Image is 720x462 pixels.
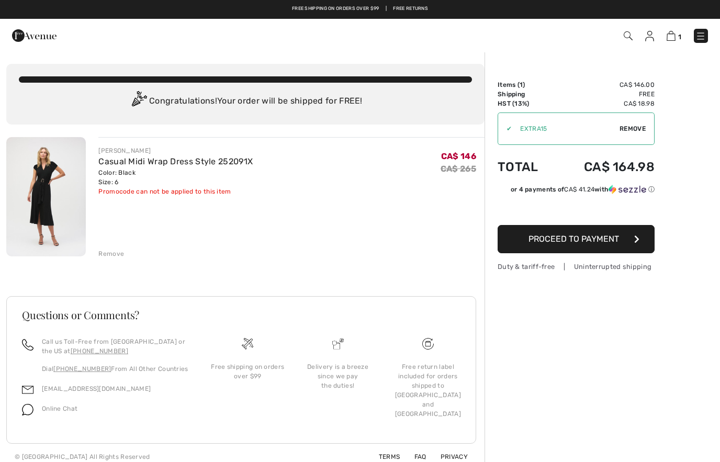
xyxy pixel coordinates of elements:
[402,453,426,460] a: FAQ
[22,404,33,415] img: chat
[609,185,646,194] img: Sezzle
[12,25,57,46] img: 1ère Avenue
[42,405,77,412] span: Online Chat
[498,99,555,108] td: HST (13%)
[98,146,253,155] div: [PERSON_NAME]
[695,31,706,41] img: Menu
[22,310,460,320] h3: Questions or Comments?
[292,5,379,13] a: Free shipping on orders over $99
[512,113,620,144] input: Promo code
[555,99,655,108] td: CA$ 18.98
[12,30,57,40] a: 1ère Avenue
[22,339,33,351] img: call
[98,249,124,258] div: Remove
[22,384,33,396] img: email
[667,29,681,42] a: 1
[511,185,655,194] div: or 4 payments of with
[520,81,523,88] span: 1
[528,234,619,244] span: Proceed to Payment
[391,362,465,419] div: Free return label included for orders shipped to [GEOGRAPHIC_DATA] and [GEOGRAPHIC_DATA]
[624,31,633,40] img: Search
[498,262,655,272] div: Duty & tariff-free | Uninterrupted shipping
[441,151,476,161] span: CA$ 146
[332,338,344,350] img: Delivery is a breeze since we pay the duties!
[366,453,400,460] a: Terms
[645,31,654,41] img: My Info
[6,137,86,256] img: Casual Midi Wrap Dress Style 252091X
[42,385,151,392] a: [EMAIL_ADDRESS][DOMAIN_NAME]
[428,453,468,460] a: Privacy
[211,362,284,381] div: Free shipping on orders over $99
[42,364,190,374] p: Dial From All Other Countries
[667,31,676,41] img: Shopping Bag
[42,337,190,356] p: Call us Toll-Free from [GEOGRAPHIC_DATA] or the US at
[498,185,655,198] div: or 4 payments ofCA$ 41.24withSezzle Click to learn more about Sezzle
[98,187,253,196] div: Promocode can not be applied to this item
[498,89,555,99] td: Shipping
[98,168,253,187] div: Color: Black Size: 6
[498,80,555,89] td: Items ( )
[242,338,253,350] img: Free shipping on orders over $99
[422,338,434,350] img: Free shipping on orders over $99
[71,347,128,355] a: [PHONE_NUMBER]
[555,80,655,89] td: CA$ 146.00
[678,33,681,41] span: 1
[498,225,655,253] button: Proceed to Payment
[555,149,655,185] td: CA$ 164.98
[128,91,149,112] img: Congratulation2.svg
[620,124,646,133] span: Remove
[498,198,655,221] iframe: PayPal-paypal
[53,365,111,373] a: [PHONE_NUMBER]
[301,362,374,390] div: Delivery is a breeze since we pay the duties!
[498,124,512,133] div: ✔
[386,5,387,13] span: |
[498,149,555,185] td: Total
[15,452,150,461] div: © [GEOGRAPHIC_DATA] All Rights Reserved
[393,5,428,13] a: Free Returns
[564,186,594,193] span: CA$ 41.24
[19,91,472,112] div: Congratulations! Your order will be shipped for FREE!
[555,89,655,99] td: Free
[98,156,253,166] a: Casual Midi Wrap Dress Style 252091X
[441,164,476,174] s: CA$ 265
